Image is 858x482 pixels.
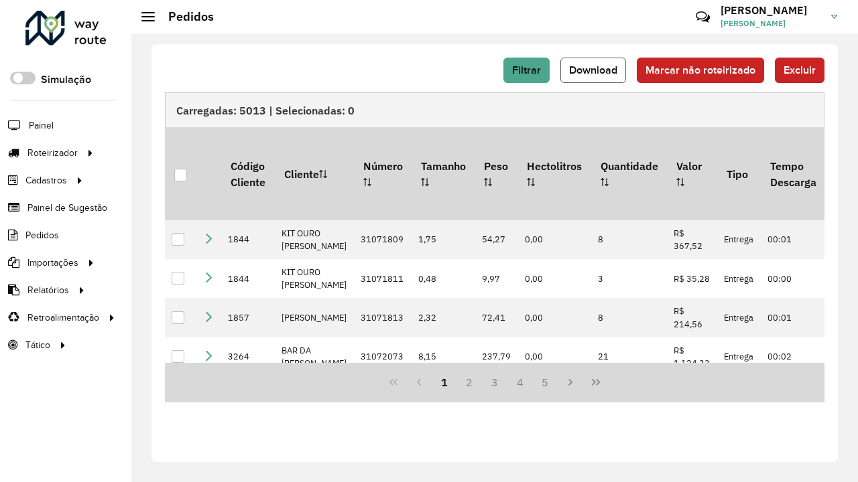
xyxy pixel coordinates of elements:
[27,146,78,160] span: Roteirizador
[518,259,591,298] td: 0,00
[761,298,825,337] td: 00:01
[155,9,214,24] h2: Pedidos
[646,64,755,76] span: Marcar não roteirizado
[688,3,717,31] a: Contato Rápido
[412,259,475,298] td: 0,48
[518,127,591,220] th: Hectolitros
[475,220,518,259] td: 54,27
[432,370,457,395] button: 1
[29,118,54,133] span: Painel
[667,337,717,376] td: R$ 1.124,33
[591,298,667,337] td: 8
[558,370,583,395] button: Next Page
[583,370,609,395] button: Last Page
[27,256,78,270] span: Importações
[560,58,626,83] button: Download
[412,337,475,376] td: 8,15
[27,201,107,215] span: Painel de Sugestão
[354,127,412,220] th: Número
[475,298,518,337] td: 72,41
[775,58,824,83] button: Excluir
[717,127,761,220] th: Tipo
[221,127,274,220] th: Código Cliente
[412,220,475,259] td: 1,75
[221,259,274,298] td: 1844
[221,220,274,259] td: 1844
[667,127,717,220] th: Valor
[221,298,274,337] td: 1857
[503,58,550,83] button: Filtrar
[591,337,667,376] td: 21
[667,298,717,337] td: R$ 214,56
[25,173,67,187] span: Cadastros
[637,58,764,83] button: Marcar não roteirizado
[275,220,354,259] td: KIT OURO [PERSON_NAME]
[475,337,518,376] td: 237,79
[717,298,761,337] td: Entrega
[482,370,507,395] button: 3
[721,4,821,17] h3: [PERSON_NAME]
[354,220,412,259] td: 31071809
[25,228,59,242] span: Pedidos
[761,259,825,298] td: 00:00
[354,298,412,337] td: 31071813
[507,370,533,395] button: 4
[591,127,667,220] th: Quantidade
[761,337,825,376] td: 00:02
[354,259,412,298] td: 31071811
[591,259,667,298] td: 3
[717,220,761,259] td: Entrega
[761,127,825,220] th: Tempo Descarga
[275,298,354,337] td: [PERSON_NAME]
[518,298,591,337] td: 0,00
[533,370,558,395] button: 5
[456,370,482,395] button: 2
[761,220,825,259] td: 00:01
[412,127,475,220] th: Tamanho
[475,259,518,298] td: 9,97
[275,127,354,220] th: Cliente
[475,127,518,220] th: Peso
[591,220,667,259] td: 8
[41,72,91,88] label: Simulação
[27,311,99,325] span: Retroalimentação
[717,337,761,376] td: Entrega
[25,338,50,352] span: Tático
[275,337,354,376] td: BAR DA [PERSON_NAME]
[165,92,824,127] div: Carregadas: 5013 | Selecionadas: 0
[721,17,821,29] span: [PERSON_NAME]
[354,337,412,376] td: 31072073
[412,298,475,337] td: 2,32
[512,64,541,76] span: Filtrar
[27,283,69,297] span: Relatórios
[784,64,816,76] span: Excluir
[518,220,591,259] td: 0,00
[221,337,274,376] td: 3264
[667,220,717,259] td: R$ 367,52
[569,64,617,76] span: Download
[667,259,717,298] td: R$ 35,28
[275,259,354,298] td: KIT OURO [PERSON_NAME]
[717,259,761,298] td: Entrega
[518,337,591,376] td: 0,00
